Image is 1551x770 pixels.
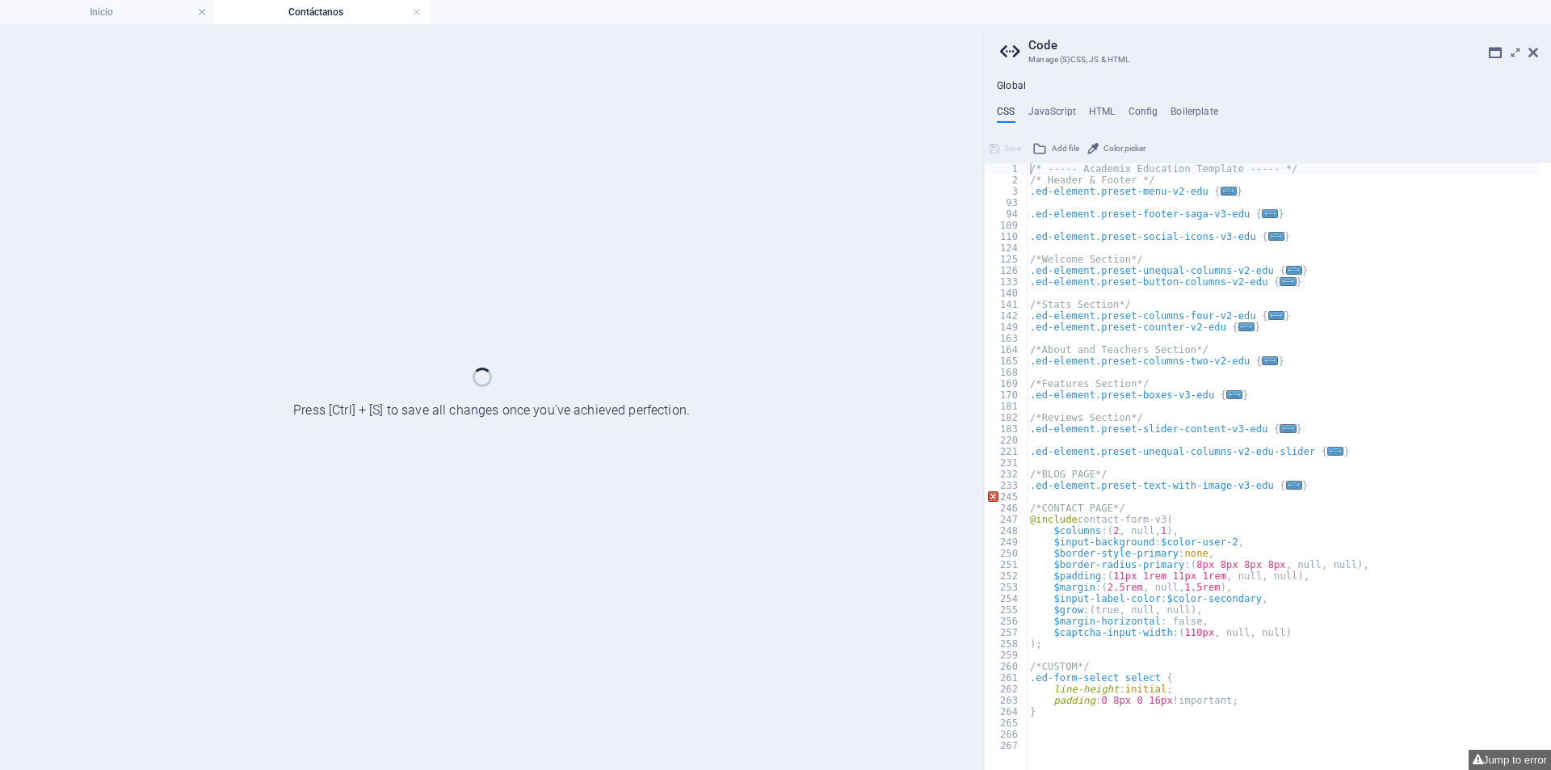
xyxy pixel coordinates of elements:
[985,650,1028,661] div: 259
[1268,232,1284,241] span: ...
[1103,139,1145,158] span: Color picker
[1089,106,1116,124] h4: HTML
[985,423,1028,435] div: 183
[997,80,1026,93] h4: Global
[1238,322,1255,331] span: ...
[985,435,1028,446] div: 220
[1129,106,1158,124] h4: Config
[1171,106,1218,124] h4: Boilerplate
[1286,481,1302,490] span: ...
[985,717,1028,729] div: 265
[1263,209,1279,218] span: ...
[985,242,1028,254] div: 124
[985,638,1028,650] div: 258
[985,299,1028,310] div: 141
[1028,53,1506,67] h3: Manage (S)CSS, JS & HTML
[985,514,1028,525] div: 247
[1030,139,1082,158] button: Add file
[1226,390,1242,399] span: ...
[1286,266,1302,275] span: ...
[985,582,1028,593] div: 253
[985,344,1028,356] div: 164
[985,265,1028,276] div: 126
[1469,750,1551,770] button: Jump to error
[1328,447,1344,456] span: ...
[985,401,1028,412] div: 181
[985,695,1028,706] div: 263
[985,367,1028,378] div: 168
[985,740,1028,751] div: 267
[1221,187,1237,196] span: ...
[985,310,1028,322] div: 142
[985,457,1028,469] div: 231
[1052,139,1079,158] span: Add file
[985,616,1028,627] div: 256
[985,378,1028,389] div: 169
[1280,277,1297,286] span: ...
[985,412,1028,423] div: 182
[985,684,1028,695] div: 262
[985,593,1028,604] div: 254
[985,446,1028,457] div: 221
[985,503,1028,514] div: 246
[985,661,1028,672] div: 260
[985,627,1028,638] div: 257
[985,389,1028,401] div: 170
[985,333,1028,344] div: 163
[985,276,1028,288] div: 133
[985,469,1028,480] div: 232
[1028,106,1076,124] h4: JavaScript
[985,536,1028,548] div: 249
[985,197,1028,208] div: 93
[985,254,1028,265] div: 125
[985,163,1028,175] div: 1
[985,231,1028,242] div: 110
[985,220,1028,231] div: 109
[1263,356,1279,365] span: ...
[985,559,1028,570] div: 251
[985,672,1028,684] div: 261
[985,525,1028,536] div: 248
[997,106,1015,124] h4: CSS
[1085,139,1148,158] button: Color picker
[985,570,1028,582] div: 252
[985,604,1028,616] div: 255
[985,208,1028,220] div: 94
[215,3,430,21] h4: Contáctanos
[985,706,1028,717] div: 264
[985,175,1028,186] div: 2
[985,491,1028,503] div: 245
[985,548,1028,559] div: 250
[985,729,1028,740] div: 266
[1268,311,1284,320] span: ...
[985,480,1028,491] div: 233
[985,186,1028,197] div: 3
[985,356,1028,367] div: 165
[985,322,1028,333] div: 149
[1280,424,1297,433] span: ...
[985,288,1028,299] div: 140
[1028,38,1538,53] h2: Code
